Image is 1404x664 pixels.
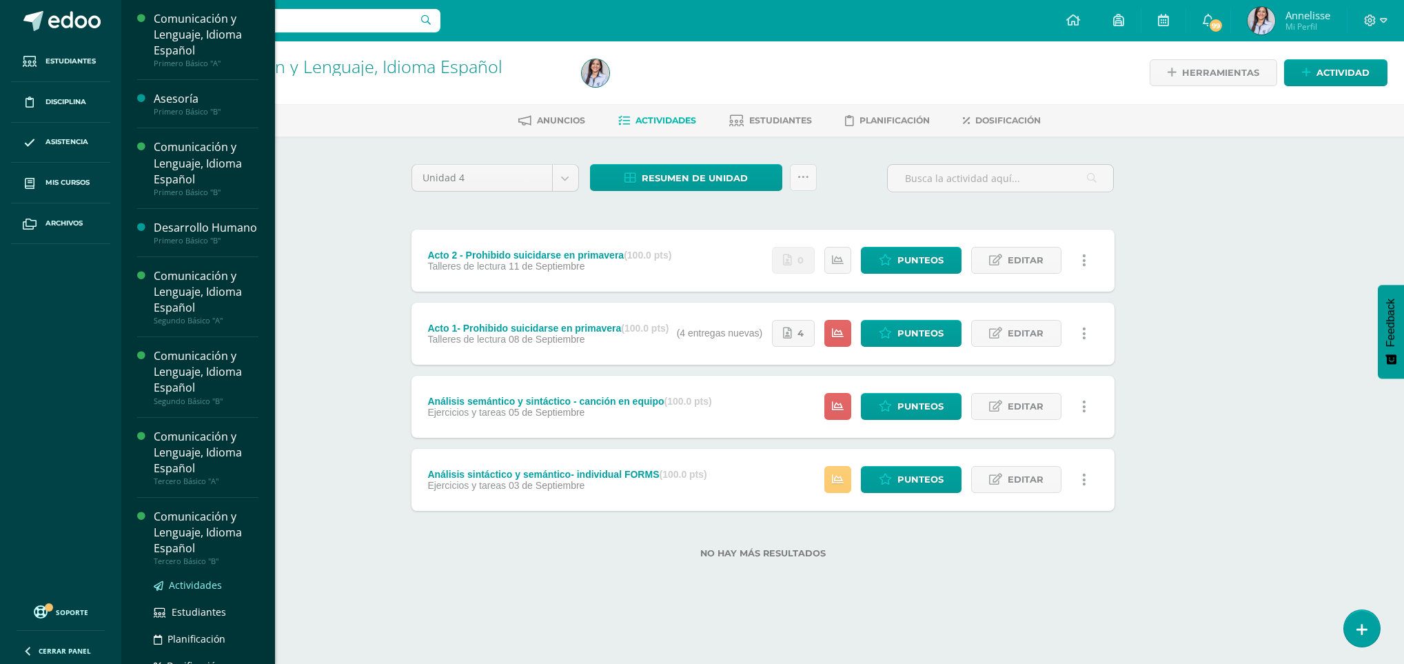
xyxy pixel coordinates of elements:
span: Punteos [897,394,944,419]
a: Actividades [618,110,696,132]
div: Comunicación y Lenguaje, Idioma Español [154,139,258,187]
a: Archivos [11,203,110,244]
a: Anuncios [518,110,585,132]
span: Unidad 4 [423,165,542,191]
strong: (100.0 pts) [621,323,669,334]
span: Dosificación [975,115,1041,125]
span: Planificación [167,632,225,645]
a: Punteos [861,466,962,493]
a: AsesoríaPrimero Básico "B" [154,91,258,117]
a: Mis cursos [11,163,110,203]
div: Acto 1- Prohibido suicidarse en primavera [427,323,669,334]
input: Busca la actividad aquí... [888,165,1113,192]
span: Actividades [169,579,222,592]
span: 05 de Septiembre [509,407,585,418]
span: Mi Perfil [1285,21,1330,32]
label: No hay más resultados [411,548,1115,559]
span: Soporte [56,607,88,617]
span: Punteos [897,321,944,346]
a: Dosificación [963,110,1041,132]
div: Segundo Básico "A" [154,316,258,325]
span: Punteos [897,467,944,492]
span: Talleres de lectura [427,261,506,272]
span: Estudiantes [172,605,226,618]
span: Disciplina [45,97,86,108]
a: Planificación [845,110,930,132]
div: Primero Básico "B" [154,236,258,245]
span: Herramientas [1182,60,1259,85]
span: Asistencia [45,137,88,148]
span: Estudiantes [749,115,812,125]
h1: Comunicación y Lenguaje, Idioma Español [174,57,565,76]
span: Ejercicios y tareas [427,480,506,491]
a: Comunicación y Lenguaje, Idioma EspañolPrimero Básico "A" [154,11,258,68]
div: Primero Básico "A" [154,59,258,68]
span: Ejercicios y tareas [427,407,506,418]
span: 99 [1208,18,1223,33]
div: Tercero Básico "A" [154,476,258,486]
div: Análisis semántico y sintáctico - canción en equipo [427,396,711,407]
div: Primero Básico "B" [154,188,258,197]
a: 4 [772,320,815,347]
div: Primero Básico "B" [154,107,258,117]
strong: (100.0 pts) [664,396,711,407]
span: Editar [1008,321,1044,346]
a: Punteos [861,247,962,274]
span: Archivos [45,218,83,229]
a: Comunicación y Lenguaje, Idioma EspañolTercero Básico "B" [154,509,258,566]
a: Comunicación y Lenguaje, Idioma Español [174,54,502,78]
span: Estudiantes [45,56,96,67]
button: Feedback - Mostrar encuesta [1378,285,1404,379]
a: Actividad [1284,59,1387,86]
img: ce85313aab1a127fef2f1313fe16fa65.png [1248,7,1275,34]
a: Disciplina [11,82,110,123]
div: Comunicación y Lenguaje, Idioma Español [154,429,258,476]
a: Comunicación y Lenguaje, Idioma EspañolSegundo Básico "B" [154,348,258,405]
div: Tercero Básico "B" [154,556,258,566]
div: Asesoría [154,91,258,107]
a: Resumen de unidad [590,164,782,191]
div: Tercero Básico 'A' [174,76,565,89]
span: Mis cursos [45,177,90,188]
span: Editar [1008,394,1044,419]
span: Editar [1008,467,1044,492]
div: Comunicación y Lenguaje, Idioma Español [154,348,258,396]
span: Talleres de lectura [427,334,506,345]
div: Comunicación y Lenguaje, Idioma Español [154,11,258,59]
div: Comunicación y Lenguaje, Idioma Español [154,509,258,556]
div: Segundo Básico "B" [154,396,258,406]
a: Herramientas [1150,59,1277,86]
a: Asistencia [11,123,110,163]
strong: (100.0 pts) [659,469,706,480]
strong: (100.0 pts) [624,250,671,261]
img: ce85313aab1a127fef2f1313fe16fa65.png [582,59,609,87]
a: Planificación [154,631,258,647]
a: No se han realizado entregas [772,247,815,274]
span: 0 [797,248,804,273]
span: Feedback [1385,299,1397,347]
a: Comunicación y Lenguaje, Idioma EspañolPrimero Básico "B" [154,139,258,197]
a: Estudiantes [729,110,812,132]
a: Soporte [17,602,105,621]
a: Comunicación y Lenguaje, Idioma EspañolSegundo Básico "A" [154,268,258,325]
a: Estudiantes [11,41,110,82]
a: Actividades [154,577,258,593]
a: Desarrollo HumanoPrimero Básico "B" [154,220,258,245]
div: Comunicación y Lenguaje, Idioma Español [154,268,258,316]
div: Acto 2 - Prohibido suicidarse en primavera [427,250,671,261]
span: Actividad [1316,60,1370,85]
span: Editar [1008,248,1044,273]
a: Comunicación y Lenguaje, Idioma EspañolTercero Básico "A" [154,429,258,486]
span: Resumen de unidad [642,165,748,191]
span: Annelisse [1285,8,1330,22]
span: 4 [797,321,804,346]
span: Actividades [635,115,696,125]
a: Punteos [861,320,962,347]
span: Cerrar panel [39,646,91,656]
span: 11 de Septiembre [509,261,585,272]
div: Desarrollo Humano [154,220,258,236]
span: 08 de Septiembre [509,334,585,345]
span: 03 de Septiembre [509,480,585,491]
span: Planificación [859,115,930,125]
span: Punteos [897,248,944,273]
